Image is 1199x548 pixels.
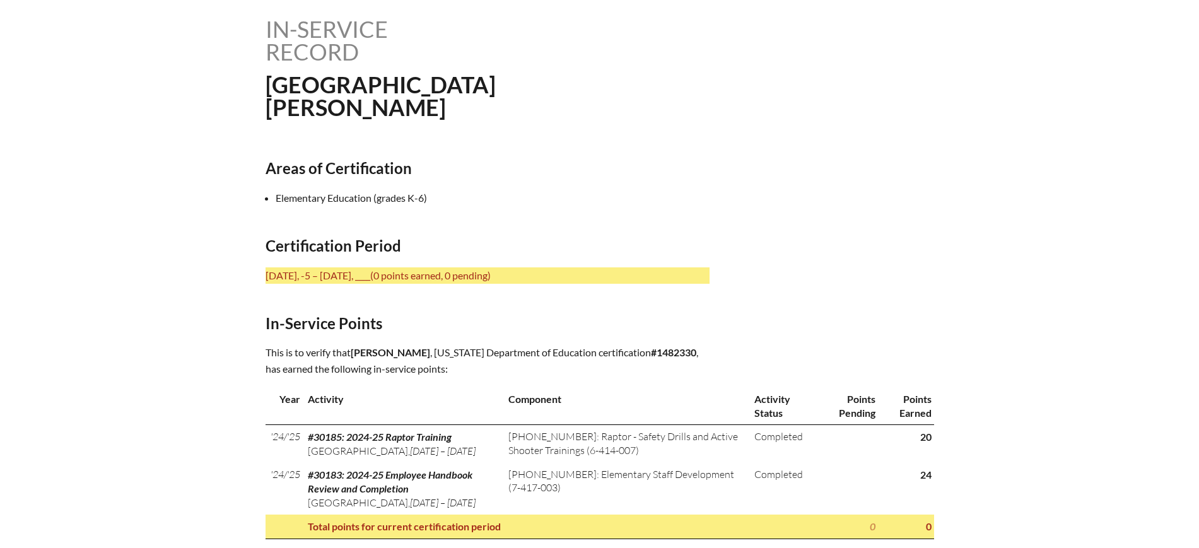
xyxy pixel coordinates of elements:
[308,469,472,494] span: #30183: 2024-25 Employee Handbook Review and Completion
[749,387,817,424] th: Activity Status
[749,463,817,515] td: Completed
[503,463,749,515] td: [PHONE_NUMBER]: Elementary Staff Development (7-417-003)
[878,515,934,539] th: 0
[308,431,452,443] span: #30185: 2024-25 Raptor Training
[651,346,696,358] b: #1482330
[351,346,430,358] span: [PERSON_NAME]
[266,267,710,284] p: [DATE], -5 – [DATE], ____
[266,236,710,255] h2: Certification Period
[410,496,476,509] span: [DATE] – [DATE]
[308,445,408,457] span: [GEOGRAPHIC_DATA]
[303,515,818,539] th: Total points for current certification period
[370,269,491,281] span: (0 points earned, 0 pending)
[303,387,503,424] th: Activity
[749,425,817,463] td: Completed
[266,159,710,177] h2: Areas of Certification
[920,469,932,481] strong: 24
[266,314,710,332] h2: In-Service Points
[266,463,303,515] td: '24/'25
[503,387,749,424] th: Component
[303,463,503,515] td: ,
[266,387,303,424] th: Year
[266,73,680,119] h1: [GEOGRAPHIC_DATA] [PERSON_NAME]
[817,515,878,539] th: 0
[817,387,878,424] th: Points Pending
[308,496,408,509] span: [GEOGRAPHIC_DATA]
[920,431,932,443] strong: 20
[276,190,720,206] li: Elementary Education (grades K-6)
[266,18,520,63] h1: In-service record
[303,425,503,463] td: ,
[266,425,303,463] td: '24/'25
[503,425,749,463] td: [PHONE_NUMBER]: Raptor - Safety Drills and Active Shooter Trainings (6-414-007)
[410,445,476,457] span: [DATE] – [DATE]
[266,344,710,377] p: This is to verify that , [US_STATE] Department of Education certification , has earned the follow...
[878,387,934,424] th: Points Earned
